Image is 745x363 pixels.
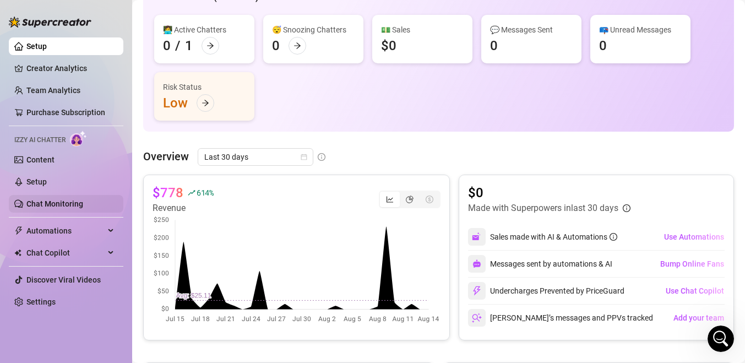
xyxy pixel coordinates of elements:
[468,309,653,327] div: [PERSON_NAME]’s messages and PPVs tracked
[490,231,617,243] div: Sales made with AI & Automations
[180,112,203,123] div: Done!
[180,221,203,232] div: Done!
[379,191,441,208] div: segmented control
[202,99,209,107] span: arrow-right
[171,106,211,130] div: Done!
[468,282,624,300] div: Undercharges Prevented by PriceGuard
[18,15,172,90] div: This tells [PERSON_NAME] how exclusive each product is. It’s key for helping her tailor her messa...
[7,4,28,25] button: go back
[192,4,213,25] button: Home
[26,108,105,117] a: Purchase Subscription
[26,275,101,284] a: Discover Viral Videos
[26,244,105,262] span: Chat Copilot
[197,187,214,198] span: 614 %
[9,247,181,315] div: Amazing! Thanks for letting us know, I’ll review your bio now and make sure everything looks good...
[26,297,56,306] a: Settings
[185,37,193,55] div: 1
[293,42,301,50] span: arrow-right
[9,139,211,215] div: Ella says…
[406,196,414,203] span: pie-chart
[673,313,724,322] span: Add your team
[31,6,49,24] img: Profile image for Ella
[318,153,325,161] span: info-circle
[18,254,172,308] div: Amazing! Thanks for letting us know, I’ll review your bio now and make sure everything looks good...
[673,309,725,327] button: Add your team
[386,196,394,203] span: line-chart
[708,326,734,352] iframe: Intercom live chat
[18,145,172,199] div: Use the "Exclude Fans - Handle Chats with AI" option if there are high spenders you want to chat ...
[153,184,183,202] article: $778
[143,148,189,165] article: Overview
[426,196,433,203] span: dollar-circle
[472,313,482,323] img: svg%3e
[472,286,482,296] img: svg%3e
[26,199,83,208] a: Chat Monitoring
[14,135,66,145] span: Izzy AI Chatter
[26,86,80,95] a: Team Analytics
[664,232,724,241] span: Use Automations
[18,146,108,155] b: Step 6: Exclude Fans
[490,24,573,36] div: 💬 Messages Sent
[9,8,181,97] div: Step 4: Set Content Exclusivity ScaleThis tells [PERSON_NAME] how exclusive each product is. It’s...
[26,59,115,77] a: Creator Analytics
[666,286,724,295] span: Use Chat Copilot
[660,255,725,273] button: Bump Online Fans
[153,202,214,215] article: Revenue
[301,154,307,160] span: calendar
[272,37,280,55] div: 0
[14,226,23,235] span: thunderbolt
[188,189,195,197] span: rise
[272,24,355,36] div: 😴 Snoozing Chatters
[665,282,725,300] button: Use Chat Copilot
[26,222,105,240] span: Automations
[468,202,618,215] article: Made with Superpowers in last 30 days
[163,37,171,55] div: 0
[9,215,211,248] div: Ollie says…
[599,24,682,36] div: 📪 Unread Messages
[468,255,612,273] div: Messages sent by automations & AI
[599,37,607,55] div: 0
[664,228,725,246] button: Use Automations
[18,15,153,35] b: Step 4: Set Content Exclusivity Scale
[26,155,55,164] a: Content
[26,42,47,51] a: Setup
[381,24,464,36] div: 💵 Sales
[9,17,91,28] img: logo-BBDzfeDw.svg
[53,10,125,19] h1: [PERSON_NAME]
[472,232,482,242] img: svg%3e
[70,131,87,147] img: AI Chatter
[381,37,396,55] div: $0
[206,42,214,50] span: arrow-right
[204,149,307,165] span: Last 30 days
[163,81,246,93] div: Risk Status
[163,24,246,36] div: 👩‍💻 Active Chatters
[610,233,617,241] span: info-circle
[472,259,481,268] img: svg%3e
[9,139,181,206] div: Step 6: Exclude FansUse the "Exclude Fans - Handle Chats with AI" option if there are high spende...
[9,106,211,139] div: Ollie says…
[623,204,630,212] span: info-circle
[468,184,630,202] article: $0
[9,8,211,106] div: Ella says…
[9,247,211,339] div: Ella says…
[171,215,211,239] div: Done!
[490,37,498,55] div: 0
[660,259,724,268] span: Bump Online Fans
[26,177,47,186] a: Setup
[14,249,21,257] img: Chat Copilot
